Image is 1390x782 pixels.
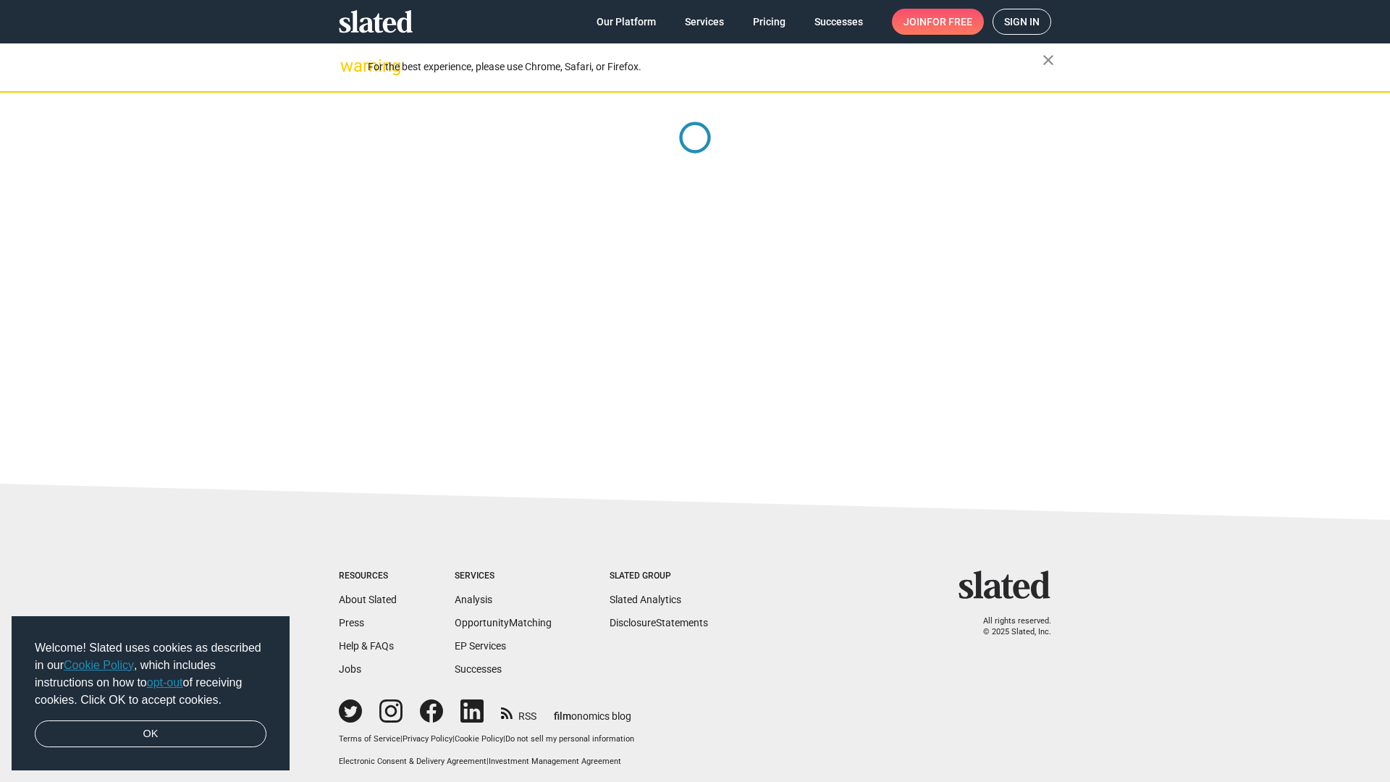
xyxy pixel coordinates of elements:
[501,701,536,723] a: RSS
[455,571,552,582] div: Services
[554,710,571,722] span: film
[403,734,452,744] a: Privacy Policy
[455,640,506,652] a: EP Services
[927,9,972,35] span: for free
[814,9,863,35] span: Successes
[368,57,1042,77] div: For the best experience, please use Chrome, Safari, or Firefox.
[503,734,505,744] span: |
[610,571,708,582] div: Slated Group
[489,757,621,766] a: Investment Management Agreement
[339,594,397,605] a: About Slated
[452,734,455,744] span: |
[1004,9,1040,34] span: Sign in
[903,9,972,35] span: Join
[610,617,708,628] a: DisclosureStatements
[35,639,266,709] span: Welcome! Slated uses cookies as described in our , which includes instructions on how to of recei...
[339,734,400,744] a: Terms of Service
[455,663,502,675] a: Successes
[35,720,266,748] a: dismiss cookie message
[339,617,364,628] a: Press
[12,616,290,771] div: cookieconsent
[554,698,631,723] a: filmonomics blog
[610,594,681,605] a: Slated Analytics
[400,734,403,744] span: |
[685,9,724,35] span: Services
[741,9,797,35] a: Pricing
[486,757,489,766] span: |
[339,640,394,652] a: Help & FAQs
[597,9,656,35] span: Our Platform
[340,57,358,75] mat-icon: warning
[803,9,875,35] a: Successes
[64,659,134,671] a: Cookie Policy
[339,757,486,766] a: Electronic Consent & Delivery Agreement
[339,571,397,582] div: Resources
[585,9,667,35] a: Our Platform
[968,616,1051,637] p: All rights reserved. © 2025 Slated, Inc.
[1040,51,1057,69] mat-icon: close
[505,734,634,745] button: Do not sell my personal information
[455,594,492,605] a: Analysis
[673,9,736,35] a: Services
[455,734,503,744] a: Cookie Policy
[147,676,183,689] a: opt-out
[339,663,361,675] a: Jobs
[993,9,1051,35] a: Sign in
[753,9,785,35] span: Pricing
[455,617,552,628] a: OpportunityMatching
[892,9,984,35] a: Joinfor free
